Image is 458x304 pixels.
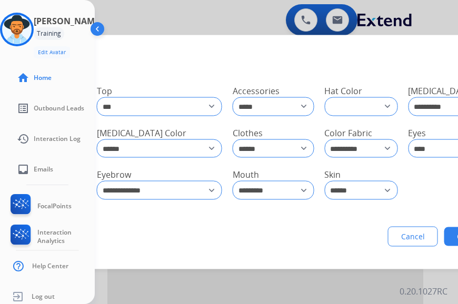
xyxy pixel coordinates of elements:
a: Interaction Analytics [8,225,95,249]
span: [MEDICAL_DATA] Color [97,127,186,138]
span: Outbound Leads [34,104,84,113]
span: Top [97,85,112,97]
span: Interaction Analytics [37,228,95,245]
button: Edit Avatar [34,46,70,58]
h3: [PERSON_NAME] [34,15,102,27]
span: Home [34,74,52,82]
span: Mouth [233,169,259,180]
span: Clothes [233,127,263,138]
span: Eyes [408,127,426,138]
div: Training [34,27,64,40]
span: Eyebrow [97,169,131,180]
mat-icon: inbox [17,163,29,176]
mat-icon: home [17,72,29,84]
span: Emails [34,165,53,174]
span: Help Center [32,262,68,270]
span: Interaction Log [34,135,81,143]
button: Cancel [388,227,438,247]
img: avatar [2,15,32,44]
mat-icon: list_alt [17,102,29,115]
a: FocalPoints [8,194,72,218]
span: FocalPoints [37,202,72,210]
span: Log out [32,292,55,301]
p: 0.20.1027RC [400,285,447,298]
span: Skin [324,169,341,180]
mat-icon: history [17,133,29,145]
span: Color Fabric [324,127,372,138]
span: Accessories [233,85,280,97]
span: Hat Color [324,85,362,97]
